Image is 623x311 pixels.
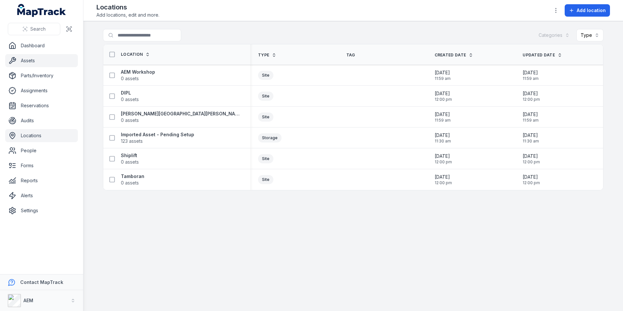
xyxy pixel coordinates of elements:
[121,90,139,96] strong: DIPL
[121,159,139,165] span: 0 assets
[258,175,273,184] div: Site
[258,52,269,58] span: Type
[121,173,144,186] a: Tamboran0 assets
[435,97,452,102] span: 12:00 pm
[523,159,540,165] span: 12:00 pm
[121,111,242,124] a: [PERSON_NAME][GEOGRAPHIC_DATA][PERSON_NAME]0 assets
[435,90,452,102] time: 28/08/2025, 12:00:31 pm
[121,90,139,103] a: DIPL0 assets
[523,132,539,144] time: 04/02/2025, 11:30:31 am
[523,52,555,58] span: Updated Date
[435,159,452,165] span: 12:00 pm
[523,97,540,102] span: 12:00 pm
[8,23,60,35] button: Search
[435,52,473,58] a: Created Date
[5,204,78,217] a: Settings
[121,173,144,180] strong: Tamboran
[523,132,539,139] span: [DATE]
[258,154,273,163] div: Site
[523,174,540,180] span: [DATE]
[96,12,159,18] span: Add locations, edit and more.
[523,180,540,185] span: 12:00 pm
[121,52,150,57] a: Location
[435,69,451,81] time: 28/08/2025, 11:59:17 am
[23,298,33,303] strong: AEM
[577,7,606,14] span: Add location
[523,111,539,123] time: 28/08/2025, 11:59:56 am
[346,52,355,58] span: Tag
[121,152,139,165] a: Shiplift0 assets
[5,159,78,172] a: Forms
[523,139,539,144] span: 11:30 am
[523,153,540,159] span: [DATE]
[565,4,610,17] button: Add location
[5,189,78,202] a: Alerts
[121,117,139,124] span: 0 assets
[121,138,143,144] span: 123 assets
[435,111,451,118] span: [DATE]
[121,131,194,144] a: Imported Asset - Pending Setup123 assets
[121,152,139,159] strong: Shiplift
[523,153,540,165] time: 28/08/2025, 12:00:40 pm
[435,174,452,180] span: [DATE]
[5,144,78,157] a: People
[5,69,78,82] a: Parts/Inventory
[5,174,78,187] a: Reports
[96,3,159,12] h2: Locations
[121,69,155,75] strong: AEM Workshop
[5,39,78,52] a: Dashboard
[435,153,452,165] time: 28/08/2025, 12:00:40 pm
[523,174,540,185] time: 28/08/2025, 12:00:21 pm
[523,118,539,123] span: 11:59 am
[576,29,603,41] button: Type
[523,52,562,58] a: Updated Date
[523,90,540,102] time: 28/08/2025, 12:00:31 pm
[435,52,466,58] span: Created Date
[121,69,155,82] a: AEM Workshop0 assets
[435,139,451,144] span: 11:30 am
[17,4,66,17] a: MapTrack
[121,75,139,82] span: 0 assets
[435,180,452,185] span: 12:00 pm
[435,132,451,144] time: 04/02/2025, 11:30:31 am
[435,111,451,123] time: 28/08/2025, 11:59:56 am
[5,129,78,142] a: Locations
[258,133,282,142] div: Storage
[30,26,46,32] span: Search
[523,69,539,76] span: [DATE]
[258,52,276,58] a: Type
[5,84,78,97] a: Assignments
[435,90,452,97] span: [DATE]
[121,131,194,138] strong: Imported Asset - Pending Setup
[523,69,539,81] time: 28/08/2025, 11:59:17 am
[5,54,78,67] a: Assets
[523,76,539,81] span: 11:59 am
[258,92,273,101] div: Site
[5,114,78,127] a: Audits
[435,153,452,159] span: [DATE]
[121,52,143,57] span: Location
[435,69,451,76] span: [DATE]
[435,174,452,185] time: 28/08/2025, 12:00:21 pm
[20,279,63,285] strong: Contact MapTrack
[523,90,540,97] span: [DATE]
[435,76,451,81] span: 11:59 am
[435,118,451,123] span: 11:59 am
[121,111,242,117] strong: [PERSON_NAME][GEOGRAPHIC_DATA][PERSON_NAME]
[435,132,451,139] span: [DATE]
[258,71,273,80] div: Site
[5,99,78,112] a: Reservations
[258,112,273,122] div: Site
[121,180,139,186] span: 0 assets
[523,111,539,118] span: [DATE]
[121,96,139,103] span: 0 assets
